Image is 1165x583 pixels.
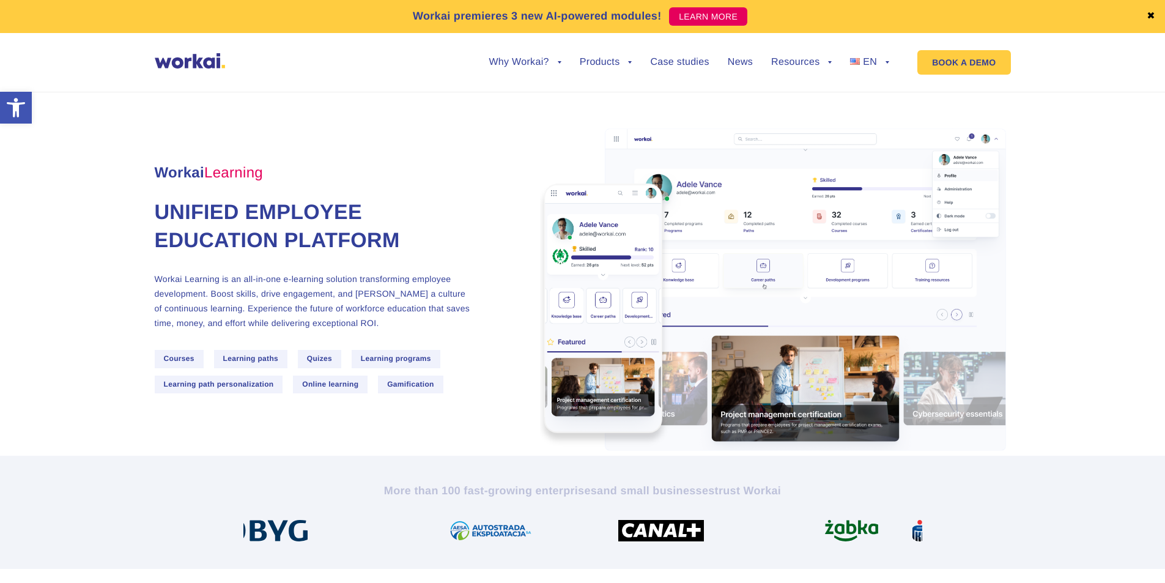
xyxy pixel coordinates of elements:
[863,57,877,67] span: EN
[597,485,714,497] i: and small businesses
[214,350,288,368] span: Learning paths
[155,350,204,368] span: Courses
[298,350,341,368] span: Quizes
[669,7,747,26] a: LEARN MORE
[204,165,263,181] em: Learning
[489,58,561,67] a: Why Workai?
[580,58,632,67] a: Products
[155,376,283,393] span: Learning path personalization
[728,58,753,67] a: News
[155,199,491,255] h1: Unified employee education platform
[155,272,491,330] p: Workai Learning is an all-in-one e-learning solution transforming employee development. Boost ski...
[293,376,368,393] span: Online learning
[155,151,264,180] span: Workai
[771,58,832,67] a: Resources
[650,58,709,67] a: Case studies
[243,483,922,498] h2: More than 100 fast-growing enterprises trust Workai
[917,50,1010,75] a: BOOK A DEMO
[413,8,662,24] p: Workai premieres 3 new AI-powered modules!
[1147,12,1155,21] a: ✖
[378,376,443,393] span: Gamification
[352,350,440,368] span: Learning programs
